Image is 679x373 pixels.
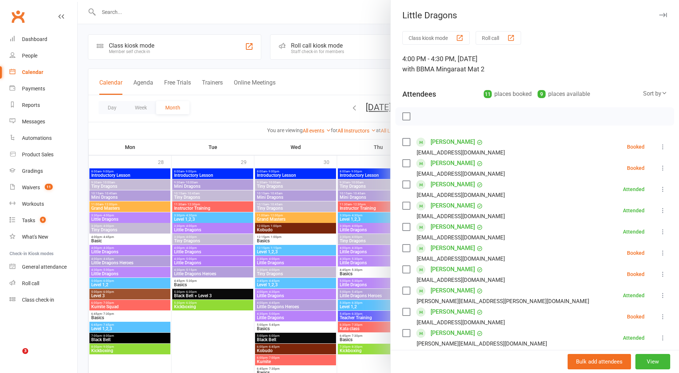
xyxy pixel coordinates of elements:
[45,184,53,190] span: 11
[460,65,484,73] span: at Mat 2
[22,69,43,75] div: Calendar
[9,7,27,26] a: Clubworx
[431,221,475,233] a: [PERSON_NAME]
[627,144,645,149] div: Booked
[431,285,475,296] a: [PERSON_NAME]
[431,179,475,190] a: [PERSON_NAME]
[417,233,505,242] div: [EMAIL_ADDRESS][DOMAIN_NAME]
[417,148,505,157] div: [EMAIL_ADDRESS][DOMAIN_NAME]
[627,165,645,171] div: Booked
[623,187,645,192] div: Attended
[22,297,54,303] div: Class check-in
[10,196,77,212] a: Workouts
[484,90,492,98] div: 11
[22,36,47,42] div: Dashboard
[431,348,475,360] a: [PERSON_NAME]
[417,296,589,306] div: [PERSON_NAME][EMAIL_ADDRESS][PERSON_NAME][DOMAIN_NAME]
[431,264,475,275] a: [PERSON_NAME]
[22,152,53,157] div: Product Sales
[22,264,67,270] div: General attendance
[10,163,77,179] a: Gradings
[538,89,590,99] div: places available
[623,335,645,340] div: Attended
[402,65,460,73] span: with BBMA Mingara
[10,229,77,245] a: What's New
[10,64,77,81] a: Calendar
[568,354,631,369] button: Bulk add attendees
[7,348,25,366] iframe: Intercom live chat
[40,217,46,223] span: 9
[431,200,475,212] a: [PERSON_NAME]
[10,97,77,113] a: Reports
[22,102,40,108] div: Reports
[22,119,45,124] div: Messages
[623,293,645,298] div: Attended
[538,90,546,98] div: 9
[627,272,645,277] div: Booked
[22,234,48,240] div: What's New
[431,157,475,169] a: [PERSON_NAME]
[431,306,475,318] a: [PERSON_NAME]
[10,48,77,64] a: People
[10,81,77,97] a: Payments
[10,179,77,196] a: Waivers 11
[10,31,77,48] a: Dashboard
[476,31,521,45] button: Roll call
[484,89,532,99] div: places booked
[627,250,645,255] div: Booked
[417,169,505,179] div: [EMAIL_ADDRESS][DOMAIN_NAME]
[10,275,77,292] a: Roll call
[22,184,40,190] div: Waivers
[22,53,37,59] div: People
[417,190,505,200] div: [EMAIL_ADDRESS][DOMAIN_NAME]
[431,327,475,339] a: [PERSON_NAME]
[391,10,679,20] div: Little Dragons
[417,275,505,285] div: [EMAIL_ADDRESS][DOMAIN_NAME]
[417,318,505,327] div: [EMAIL_ADDRESS][DOMAIN_NAME]
[635,354,670,369] button: View
[10,212,77,229] a: Tasks 9
[22,135,52,141] div: Automations
[10,113,77,130] a: Messages
[627,314,645,319] div: Booked
[10,292,77,308] a: Class kiosk mode
[402,54,667,74] div: 4:00 PM - 4:30 PM, [DATE]
[22,348,28,354] span: 3
[643,89,667,98] div: Sort by
[623,229,645,234] div: Attended
[417,254,505,264] div: [EMAIL_ADDRESS][DOMAIN_NAME]
[431,242,475,254] a: [PERSON_NAME]
[417,212,505,221] div: [EMAIL_ADDRESS][DOMAIN_NAME]
[417,339,547,348] div: [PERSON_NAME][EMAIL_ADDRESS][DOMAIN_NAME]
[22,217,35,223] div: Tasks
[10,130,77,146] a: Automations
[22,280,39,286] div: Roll call
[22,86,45,92] div: Payments
[623,208,645,213] div: Attended
[22,168,43,174] div: Gradings
[22,201,44,207] div: Workouts
[431,136,475,148] a: [PERSON_NAME]
[402,31,470,45] button: Class kiosk mode
[10,146,77,163] a: Product Sales
[402,89,436,99] div: Attendees
[10,259,77,275] a: General attendance kiosk mode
